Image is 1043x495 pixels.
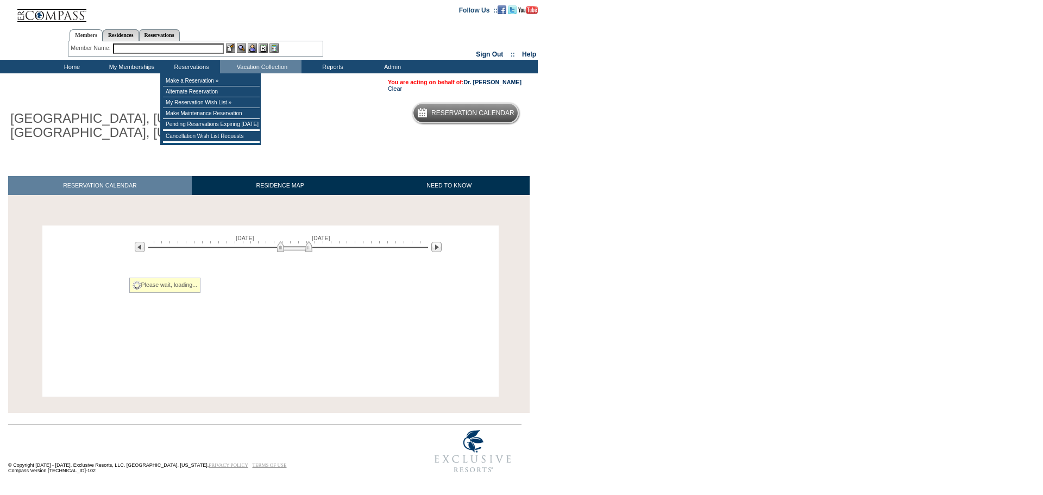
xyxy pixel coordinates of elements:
a: Sign Out [476,51,503,58]
a: Help [522,51,536,58]
a: NEED TO KNOW [368,176,530,195]
a: Reservations [139,29,180,41]
a: RESIDENCE MAP [192,176,369,195]
a: TERMS OF USE [253,462,287,468]
span: :: [511,51,515,58]
img: spinner2.gif [133,281,141,290]
a: Dr. [PERSON_NAME] [463,79,521,85]
td: Admin [361,60,421,73]
img: Impersonate [248,43,257,53]
span: You are acting on behalf of: [388,79,521,85]
a: RESERVATION CALENDAR [8,176,192,195]
td: Follow Us :: [459,5,498,14]
a: Residences [103,29,139,41]
td: Alternate Reservation [163,86,260,97]
td: Reports [301,60,361,73]
h1: [GEOGRAPHIC_DATA], [US_STATE] - [GEOGRAPHIC_DATA], [US_STATE] [8,109,252,142]
img: View [237,43,246,53]
img: Become our fan on Facebook [498,5,506,14]
td: Home [41,60,100,73]
span: [DATE] [236,235,254,241]
img: Follow us on Twitter [508,5,517,14]
a: Follow us on Twitter [508,6,517,12]
a: Members [70,29,103,41]
td: Vacation Collection [220,60,301,73]
span: [DATE] [312,235,330,241]
td: Reservations [160,60,220,73]
td: © Copyright [DATE] - [DATE]. Exclusive Resorts, LLC. [GEOGRAPHIC_DATA], [US_STATE]. Compass Versi... [8,425,388,479]
img: Previous [135,242,145,252]
img: Reservations [259,43,268,53]
img: b_calculator.gif [269,43,279,53]
td: Make a Reservation » [163,76,260,86]
td: Make Maintenance Reservation [163,108,260,119]
a: PRIVACY POLICY [209,462,248,468]
td: Pending Reservations Expiring [DATE] [163,119,260,130]
img: b_edit.gif [226,43,235,53]
div: Member Name: [71,43,112,53]
a: Subscribe to our YouTube Channel [518,6,538,12]
div: Please wait, loading... [129,278,201,293]
td: My Memberships [100,60,160,73]
td: My Reservation Wish List » [163,97,260,108]
td: Cancellation Wish List Requests [163,131,260,142]
a: Clear [388,85,402,92]
img: Subscribe to our YouTube Channel [518,6,538,14]
a: Become our fan on Facebook [498,6,506,12]
img: Next [431,242,442,252]
img: Exclusive Resorts [424,424,521,479]
h5: Reservation Calendar [431,110,514,117]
